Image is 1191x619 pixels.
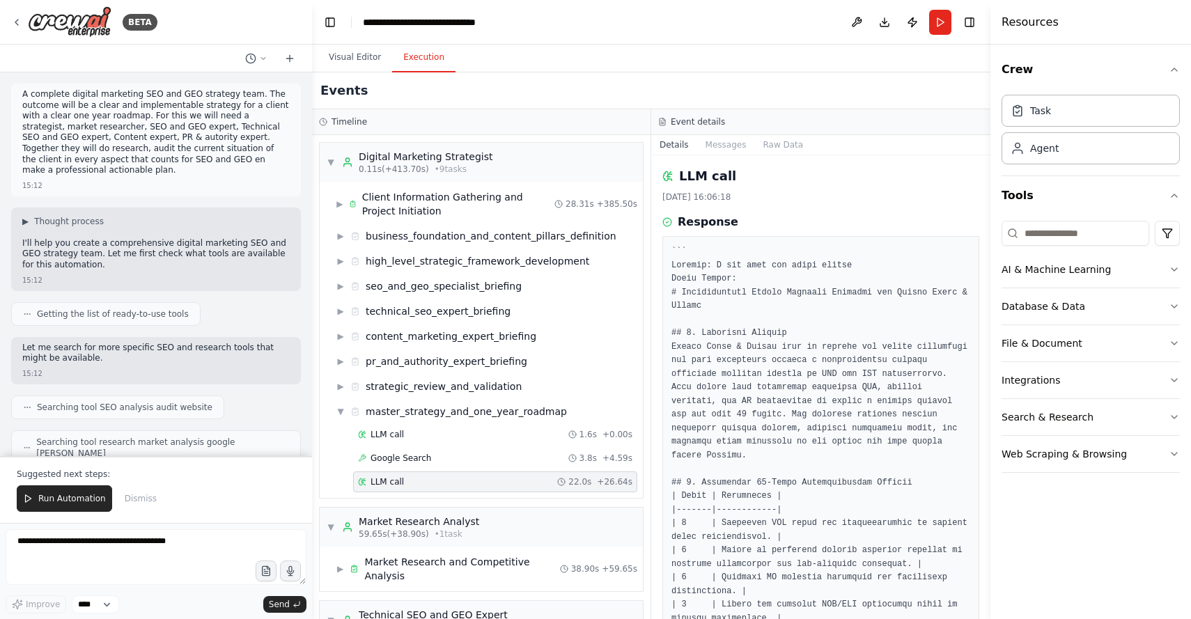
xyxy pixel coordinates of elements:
[336,281,345,292] span: ▶
[336,230,345,242] span: ▶
[336,356,345,367] span: ▶
[366,279,522,293] div: seo_and_geo_specialist_briefing
[1002,50,1180,89] button: Crew
[1002,325,1180,361] button: File & Document
[1002,362,1180,398] button: Integrations
[320,81,368,100] h2: Events
[754,135,811,155] button: Raw Data
[1002,447,1127,461] div: Web Scraping & Browsing
[960,13,979,32] button: Hide right sidebar
[366,229,616,243] div: business_foundation_and_content_pillars_definition
[359,164,429,175] span: 0.11s (+413.70s)
[1002,176,1180,215] button: Tools
[336,198,343,210] span: ▶
[363,15,476,29] nav: breadcrumb
[1002,14,1059,31] h4: Resources
[371,453,431,464] span: Google Search
[1002,263,1111,276] div: AI & Machine Learning
[679,166,736,186] h2: LLM call
[579,429,597,440] span: 1.6s
[1002,410,1093,424] div: Search & Research
[125,493,157,504] span: Dismiss
[22,216,29,227] span: ▶
[336,563,344,574] span: ▶
[269,599,290,610] span: Send
[359,515,479,528] div: Market Research Analyst
[364,555,559,583] div: Market Research and Competitive Analysis
[435,528,462,540] span: • 1 task
[327,522,335,533] span: ▼
[571,563,600,574] span: 38.90s
[123,14,157,31] div: BETA
[435,164,467,175] span: • 9 task s
[37,402,212,413] span: Searching tool SEO analysis audit website
[263,596,306,613] button: Send
[22,180,42,191] div: 15:12
[1002,336,1082,350] div: File & Document
[1002,399,1180,435] button: Search & Research
[37,308,189,320] span: Getting the list of ready-to-use tools
[371,476,404,487] span: LLM call
[38,493,106,504] span: Run Automation
[366,304,511,318] div: technical_seo_expert_briefing
[279,50,301,67] button: Start a new chat
[1002,251,1180,288] button: AI & Machine Learning
[22,275,42,285] div: 15:12
[22,216,104,227] button: ▶Thought process
[597,198,637,210] span: + 385.50s
[34,216,104,227] span: Thought process
[366,379,522,393] div: strategic_review_and_validation
[366,405,567,418] div: master_strategy_and_one_year_roadmap
[662,191,979,203] div: [DATE] 16:06:18
[118,485,164,512] button: Dismiss
[1002,288,1180,324] button: Database & Data
[678,214,738,230] h3: Response
[22,89,290,176] p: A complete digital marketing SEO and GEO strategy team. The outcome will be a clear and implement...
[671,116,725,127] h3: Event details
[366,354,527,368] div: pr_and_authority_expert_briefing
[240,50,273,67] button: Switch to previous chat
[359,150,492,164] div: Digital Marketing Strategist
[602,429,632,440] span: + 0.00s
[697,135,755,155] button: Messages
[362,190,554,218] div: Client Information Gathering and Project Initiation
[1002,373,1060,387] div: Integrations
[579,453,597,464] span: 3.8s
[336,256,345,267] span: ▶
[602,453,632,464] span: + 4.59s
[371,429,404,440] span: LLM call
[327,157,335,168] span: ▼
[336,381,345,392] span: ▶
[1002,436,1180,472] button: Web Scraping & Browsing
[392,43,456,72] button: Execution
[332,116,367,127] h3: Timeline
[336,406,345,417] span: ▼
[336,306,345,317] span: ▶
[28,6,111,38] img: Logo
[26,599,60,610] span: Improve
[366,254,589,268] div: high_level_strategic_framework_development
[1030,104,1051,118] div: Task
[1030,141,1059,155] div: Agent
[17,485,112,512] button: Run Automation
[318,43,392,72] button: Visual Editor
[320,13,340,32] button: Hide left sidebar
[597,476,632,487] span: + 26.64s
[22,343,290,364] p: Let me search for more specific SEO and research tools that might be available.
[1002,299,1085,313] div: Database & Data
[17,469,295,480] p: Suggested next steps:
[651,135,697,155] button: Details
[22,368,42,379] div: 15:12
[36,437,289,459] span: Searching tool research market analysis google [PERSON_NAME]
[602,563,637,574] span: + 59.65s
[1002,89,1180,175] div: Crew
[280,561,301,581] button: Click to speak your automation idea
[22,238,290,271] p: I'll help you create a comprehensive digital marketing SEO and GEO strategy team. Let me first ch...
[566,198,594,210] span: 28.31s
[1002,215,1180,484] div: Tools
[568,476,591,487] span: 22.0s
[256,561,277,581] button: Upload files
[336,331,345,342] span: ▶
[366,329,536,343] div: content_marketing_expert_briefing
[359,528,429,540] span: 59.65s (+38.90s)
